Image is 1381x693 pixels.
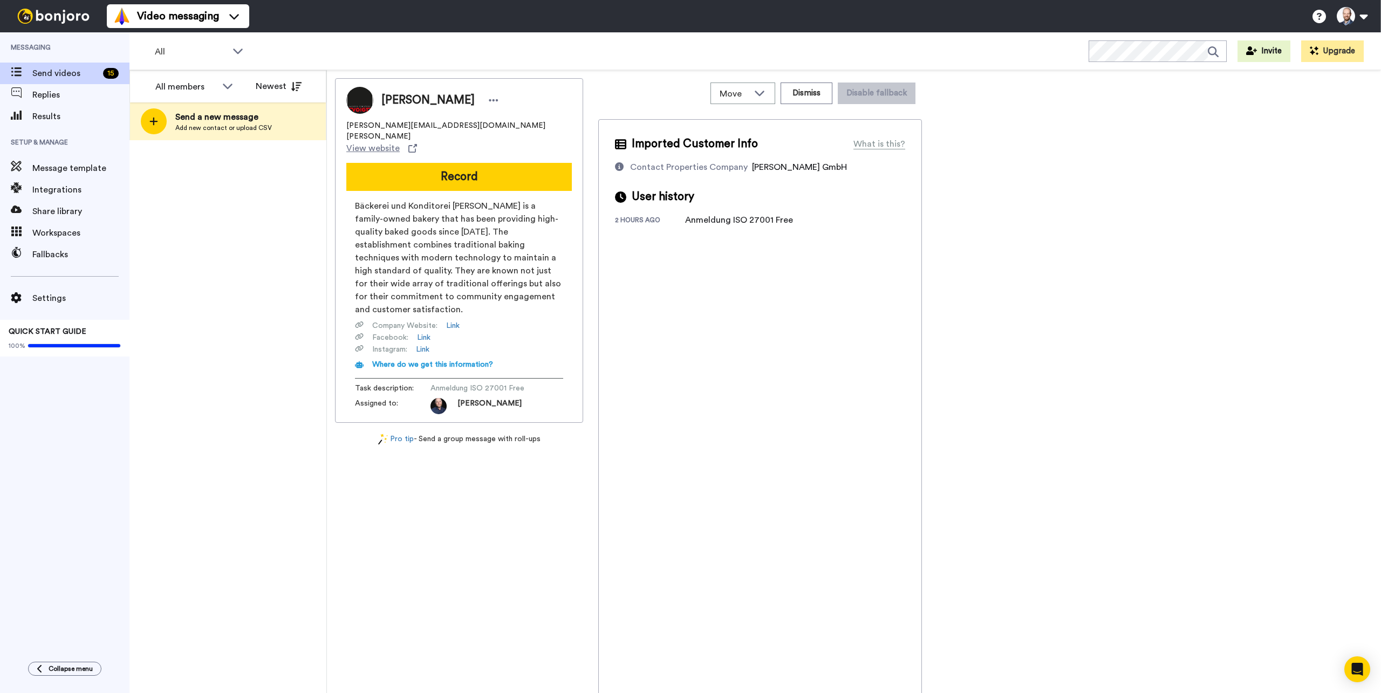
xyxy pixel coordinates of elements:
div: 2 hours ago [615,216,685,227]
span: Company Website : [372,320,437,331]
img: magic-wand.svg [378,434,388,445]
div: - Send a group message with roll-ups [335,434,583,445]
span: Replies [32,88,129,101]
a: Pro tip [378,434,414,445]
span: Move [720,87,749,100]
div: Anmeldung ISO 27001 Free [685,214,793,227]
span: Video messaging [137,9,219,24]
span: Instagram : [372,344,407,355]
div: What is this? [853,138,905,150]
span: [PERSON_NAME][EMAIL_ADDRESS][DOMAIN_NAME][PERSON_NAME] [346,120,572,142]
span: Message template [32,162,129,175]
span: Collapse menu [49,664,93,673]
span: [PERSON_NAME] GmbH [752,163,847,171]
button: Collapse menu [28,662,101,676]
a: Link [416,344,429,355]
span: View website [346,142,400,155]
span: Imported Customer Info [632,136,758,152]
img: Image of Florian Naumann [346,87,373,114]
span: [PERSON_NAME] [381,92,475,108]
span: Task description : [355,383,430,394]
span: Bäckerei und Konditorei [PERSON_NAME] is a family-owned bakery that has been providing high-quali... [355,200,563,316]
img: bj-logo-header-white.svg [13,9,94,24]
button: Disable fallback [838,83,915,104]
a: Link [417,332,430,343]
a: Link [446,320,460,331]
button: Record [346,163,572,191]
span: Share library [32,205,129,218]
a: View website [346,142,417,155]
span: Results [32,110,129,123]
span: All [155,45,227,58]
span: Assigned to: [355,398,430,414]
button: Invite [1238,40,1290,62]
button: Newest [248,76,310,97]
span: Where do we get this information? [372,361,493,368]
span: Send a new message [175,111,272,123]
span: Send videos [32,67,99,80]
span: [PERSON_NAME] [457,398,522,414]
div: Contact Properties Company [630,161,748,174]
img: 324590df-6512-4793-a4af-9c7cf19fce9d-1743094774.jpg [430,398,447,414]
span: 100% [9,341,25,350]
div: 15 [103,68,119,79]
span: Add new contact or upload CSV [175,123,272,132]
span: Workspaces [32,227,129,239]
span: QUICK START GUIDE [9,328,86,335]
span: User history [632,189,694,205]
span: Facebook : [372,332,408,343]
button: Dismiss [781,83,832,104]
button: Upgrade [1301,40,1364,62]
span: Settings [32,292,129,305]
span: Integrations [32,183,129,196]
div: Open Intercom Messenger [1344,656,1370,682]
div: All members [155,80,217,93]
span: Anmeldung ISO 27001 Free [430,383,533,394]
img: vm-color.svg [113,8,131,25]
span: Fallbacks [32,248,129,261]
